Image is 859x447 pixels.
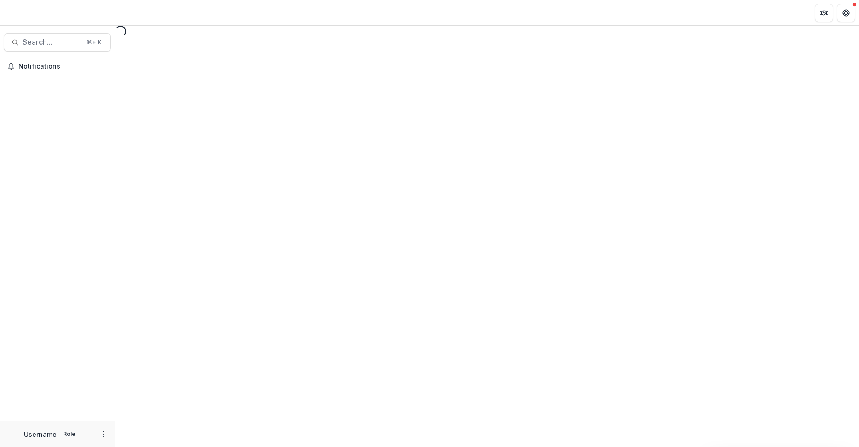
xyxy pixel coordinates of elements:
div: ⌘ + K [85,37,103,47]
span: Notifications [18,63,107,70]
button: Partners [815,4,833,22]
span: Search... [23,38,81,46]
p: Username [24,430,57,439]
button: More [98,429,109,440]
p: Role [60,430,78,438]
button: Search... [4,33,111,52]
button: Get Help [837,4,855,22]
button: Notifications [4,59,111,74]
